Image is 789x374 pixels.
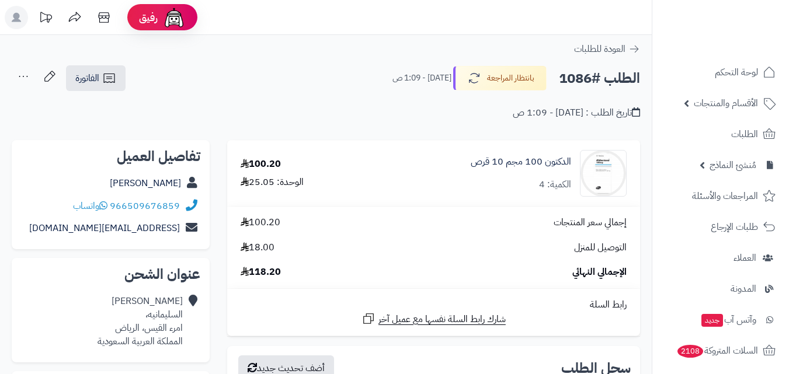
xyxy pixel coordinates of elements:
span: المراجعات والأسئلة [692,188,758,204]
span: 118.20 [241,265,281,279]
span: العودة للطلبات [574,42,625,56]
a: العودة للطلبات [574,42,640,56]
a: تحديثات المنصة [31,6,60,32]
small: [DATE] - 1:09 ص [392,72,451,84]
span: إجمالي سعر المنتجات [554,216,627,229]
a: لوحة التحكم [659,58,782,86]
div: رابط السلة [232,298,635,312]
h2: الطلب #1086 [559,67,640,90]
div: الوحدة: 25.05 [241,176,304,189]
a: وآتس آبجديد [659,306,782,334]
h2: عنوان الشحن [21,267,200,281]
div: [PERSON_NAME] السليمانيه، امرء القيس، الرياض المملكة العربية السعودية [98,295,183,348]
span: الفاتورة [75,71,99,85]
span: وآتس آب [700,312,756,328]
span: السلات المتروكة [676,342,758,359]
span: 2108 [677,345,703,358]
a: واتساب [73,199,107,213]
span: 18.00 [241,241,274,254]
a: الدكتون 100 مجم 10 قرص [471,155,571,169]
span: الإجمالي النهائي [572,265,627,279]
span: شارك رابط السلة نفسها مع عميل آخر [378,313,506,326]
span: جديد [701,314,723,327]
a: السلات المتروكة2108 [659,337,782,365]
a: العملاء [659,244,782,272]
a: [EMAIL_ADDRESS][DOMAIN_NAME] [29,221,180,235]
a: الطلبات [659,120,782,148]
span: لوحة التحكم [715,64,758,81]
span: الأقسام والمنتجات [694,95,758,111]
span: 100.20 [241,216,280,229]
img: 53074ad9b340fdafa7afa10ed94583bc4809-90x90.jpg [581,150,626,197]
a: المراجعات والأسئلة [659,182,782,210]
span: التوصيل للمنزل [574,241,627,254]
a: الفاتورة [66,65,126,91]
a: شارك رابط السلة نفسها مع عميل آخر [362,312,506,326]
div: تاريخ الطلب : [DATE] - 1:09 ص [513,106,640,120]
span: المدونة [731,281,756,297]
h2: تفاصيل العميل [21,149,200,163]
span: مُنشئ النماذج [710,157,756,173]
button: بانتظار المراجعة [453,66,547,90]
a: [PERSON_NAME] [110,176,181,190]
a: 966509676859 [110,199,180,213]
div: 100.20 [241,158,281,171]
span: طلبات الإرجاع [711,219,758,235]
a: طلبات الإرجاع [659,213,782,241]
img: logo-2.png [710,30,778,54]
div: الكمية: 4 [539,178,571,191]
img: ai-face.png [162,6,186,29]
a: المدونة [659,275,782,303]
span: العملاء [734,250,756,266]
span: رفيق [139,11,158,25]
span: الطلبات [731,126,758,142]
